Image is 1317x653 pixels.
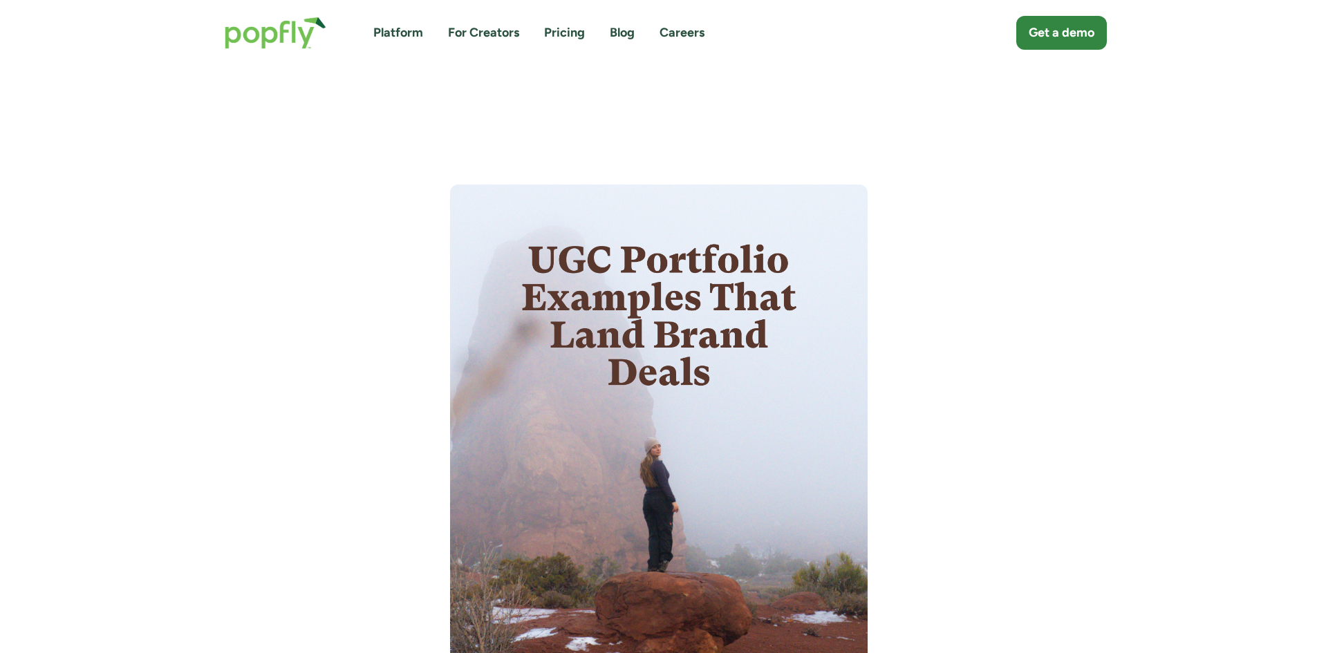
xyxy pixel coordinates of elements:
a: Blog [610,24,635,41]
a: Platform [373,24,423,41]
a: Careers [660,24,704,41]
a: For Creators [448,24,519,41]
a: Pricing [544,24,585,41]
div: Get a demo [1029,24,1094,41]
a: home [211,3,340,63]
a: Get a demo [1016,16,1107,50]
